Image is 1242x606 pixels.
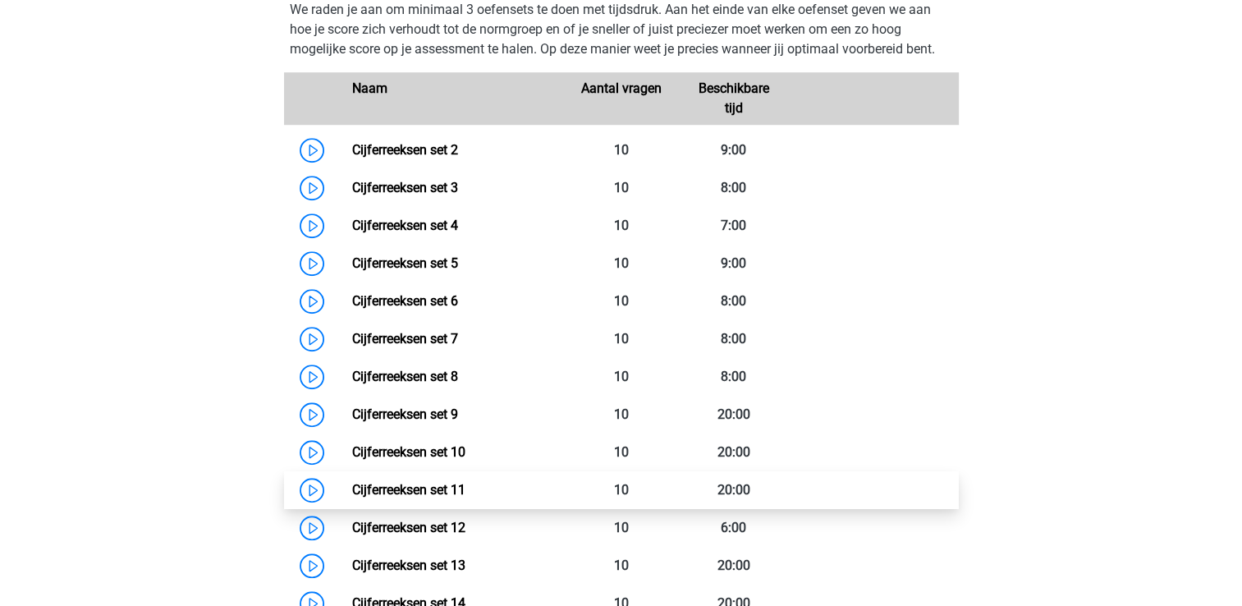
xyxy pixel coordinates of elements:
div: Naam [340,79,565,118]
a: Cijferreeksen set 2 [352,142,458,158]
a: Cijferreeksen set 13 [352,558,465,573]
div: Aantal vragen [565,79,677,118]
a: Cijferreeksen set 7 [352,331,458,347]
a: Cijferreeksen set 5 [352,255,458,271]
div: Beschikbare tijd [677,79,790,118]
a: Cijferreeksen set 6 [352,293,458,309]
a: Cijferreeksen set 9 [352,406,458,422]
a: Cijferreeksen set 12 [352,520,465,535]
a: Cijferreeksen set 10 [352,444,465,460]
a: Cijferreeksen set 8 [352,369,458,384]
a: Cijferreeksen set 4 [352,218,458,233]
a: Cijferreeksen set 11 [352,482,465,498]
a: Cijferreeksen set 3 [352,180,458,195]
